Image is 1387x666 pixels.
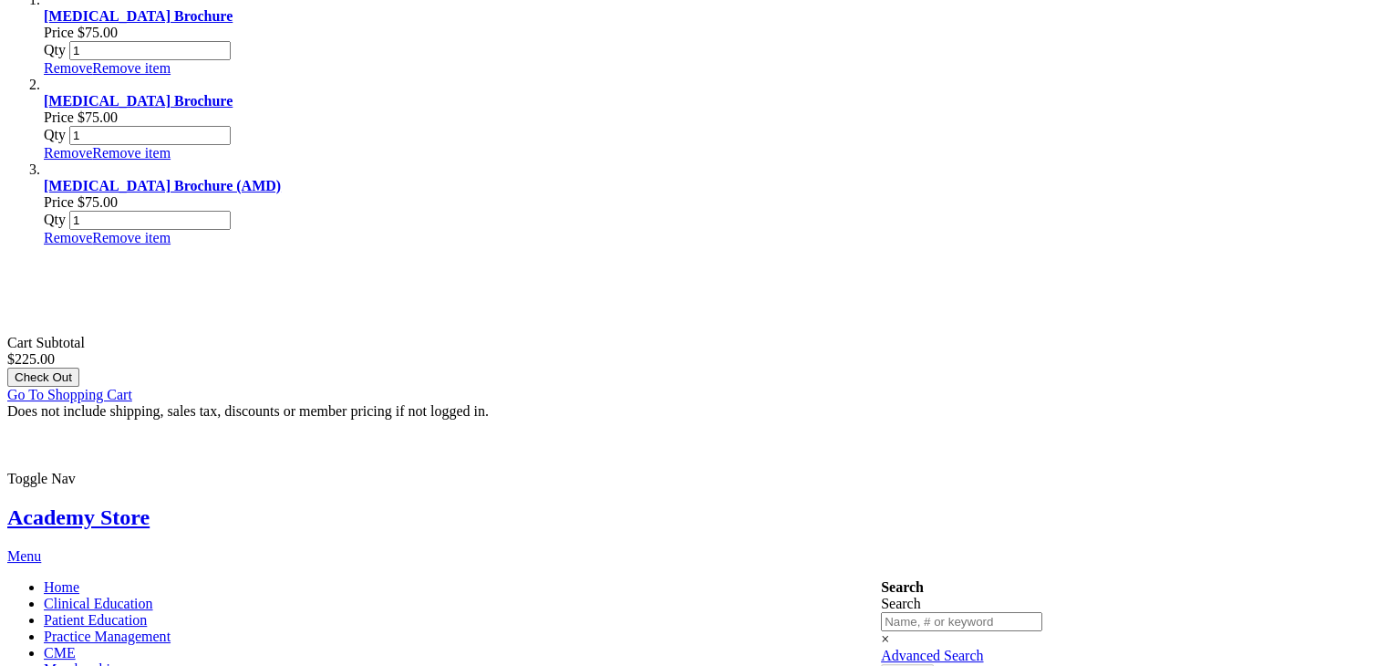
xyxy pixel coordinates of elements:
[881,596,921,611] span: Search
[44,109,74,125] span: Price
[7,351,55,367] span: $225.00
[44,645,76,661] span: CME
[44,579,79,595] span: Home
[44,212,66,227] span: Qty
[7,368,79,387] button: Check Out
[44,596,153,611] span: Clinical Education
[881,648,983,663] a: Advanced Search
[69,41,231,60] input: Qty
[44,60,171,76] a: RemoveRemove item
[44,8,233,24] a: [MEDICAL_DATA] Brochure
[44,127,66,142] span: Qty
[44,145,171,161] a: RemoveRemove item
[44,60,92,76] span: Remove
[44,93,233,109] a: [MEDICAL_DATA] Brochure
[78,194,118,210] span: Price
[78,109,118,125] span: Price
[7,387,132,402] a: Go To Shopping Cart
[78,109,118,125] span: $75.00
[44,230,92,245] span: Remove
[7,505,150,529] a: Academy Store
[44,612,147,628] span: Patient Education
[7,548,41,564] a: Menu
[44,145,92,161] span: Remove
[44,194,74,210] span: Price
[44,42,66,57] span: Qty
[881,579,924,595] strong: Search
[7,335,85,350] span: Cart Subtotal
[78,25,118,40] span: $75.00
[44,230,171,245] a: RemoveRemove item
[69,211,231,230] input: Qty
[78,25,118,40] span: Price
[44,178,281,193] a: [MEDICAL_DATA] Brochure (AMD)
[69,126,231,145] input: Qty
[881,612,1042,631] input: Name, # or keyword
[881,631,1042,648] div: ×
[7,471,76,486] span: Toggle Nav
[44,25,74,40] span: Price
[7,369,79,384] a: Check Out
[7,403,1380,420] div: Does not include shipping, sales tax, discounts or member pricing if not logged in.
[78,194,118,210] span: $75.00
[44,629,171,644] span: Practice Management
